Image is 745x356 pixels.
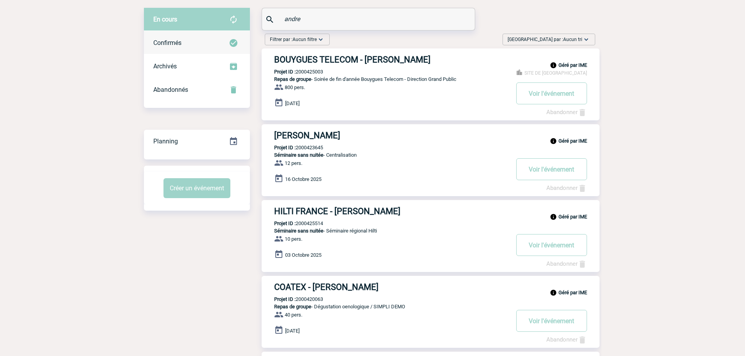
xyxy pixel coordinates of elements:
[274,206,509,216] h3: HILTI FRANCE - [PERSON_NAME]
[274,55,509,64] h3: BOUYGUES TELECOM - [PERSON_NAME]
[516,82,587,104] button: Voir l'événement
[550,213,557,220] img: info_black_24dp.svg
[563,37,582,42] span: Aucun tri
[262,76,509,82] p: - Soirée de fin d'année Bouygues Telecom - Direction Grand Public
[546,109,587,116] a: Abandonner
[558,138,587,144] b: Géré par IME
[285,252,321,258] span: 03 Octobre 2025
[270,36,317,43] span: Filtrer par :
[262,296,323,302] p: 2000420063
[546,336,587,343] a: Abandonner
[285,100,300,106] span: [DATE]
[285,312,302,318] span: 40 pers.
[262,145,323,150] p: 2000423645
[546,184,587,191] a: Abandonner
[516,69,587,76] p: SITE DE BOULOGNE-BILLANCOURT
[285,160,302,166] span: 12 pers.
[262,282,600,292] a: COATEX - [PERSON_NAME]
[285,236,302,242] span: 10 pers.
[144,130,250,153] div: Retrouvez ici tous vos événements organisés par date et état d'avancement
[262,220,323,226] p: 2000425514
[262,55,600,64] a: BOUYGUES TELECOM - [PERSON_NAME]
[282,13,456,25] input: Rechercher un événement par son nom
[163,178,230,198] button: Créer un événement
[516,69,523,76] img: business-24-px-g.png
[293,37,317,42] span: Aucun filtre
[262,131,600,140] a: [PERSON_NAME]
[153,86,188,93] span: Abandonnés
[516,310,587,332] button: Voir l'événement
[550,289,557,296] img: info_black_24dp.svg
[582,36,590,43] img: baseline_expand_more_white_24dp-b.png
[262,228,509,234] p: - Séminaire régional Hilti
[285,84,305,90] span: 800 pers.
[508,36,582,43] span: [GEOGRAPHIC_DATA] par :
[144,8,250,31] div: Retrouvez ici tous vos évènements avant confirmation
[153,39,181,47] span: Confirmés
[274,152,323,158] span: Séminaire sans nuitée
[274,282,509,292] h3: COATEX - [PERSON_NAME]
[262,304,509,309] p: - Dégustation oenologique / SIMPLI DEMO
[274,69,296,75] b: Projet ID :
[516,158,587,180] button: Voir l'événement
[262,69,323,75] p: 2000425003
[558,62,587,68] b: Géré par IME
[153,16,177,23] span: En cours
[274,131,509,140] h3: [PERSON_NAME]
[274,145,296,150] b: Projet ID :
[153,138,178,145] span: Planning
[274,76,311,82] span: Repas de groupe
[144,129,250,152] a: Planning
[262,206,600,216] a: HILTI FRANCE - [PERSON_NAME]
[285,176,321,182] span: 16 Octobre 2025
[550,62,557,69] img: info_black_24dp.svg
[262,152,509,158] p: - Centralisation
[144,78,250,102] div: Retrouvez ici tous vos événements annulés
[558,290,587,295] b: Géré par IME
[274,220,296,226] b: Projet ID :
[274,304,311,309] span: Repas de groupe
[317,36,325,43] img: baseline_expand_more_white_24dp-b.png
[550,138,557,145] img: info_black_24dp.svg
[153,63,177,70] span: Archivés
[274,296,296,302] b: Projet ID :
[274,228,323,234] span: Séminaire sans nuitée
[558,214,587,220] b: Géré par IME
[285,328,300,334] span: [DATE]
[516,234,587,256] button: Voir l'événement
[546,260,587,267] a: Abandonner
[144,55,250,78] div: Retrouvez ici tous les événements que vous avez décidé d'archiver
